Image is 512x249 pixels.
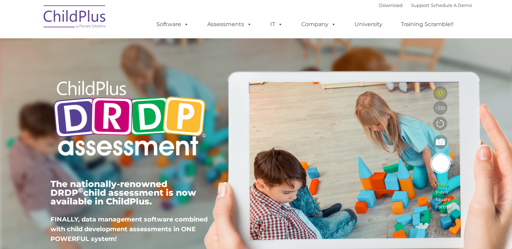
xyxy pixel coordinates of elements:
a: Software [149,17,196,31]
img: Copyright - DRDP Logo Light [51,71,209,168]
a: IT [263,17,290,31]
span: The nationally-renowned DRDP child assessment is now available in ChildPlus. [51,179,196,207]
sup: © [78,186,83,194]
font: | [379,2,472,8]
a: University [348,17,389,31]
a: Support [411,2,429,8]
a: Company [294,17,343,31]
a: Assessments [200,17,259,31]
a: Training Scramble!! [394,17,460,31]
span: FINALLY, data management software combined with child development assessments in ONE POWERFUL sys... [51,216,208,243]
a: Download [379,2,403,8]
img: ChildPlus by Procare Solutions [40,0,110,35]
a: Schedule A Demo [431,2,472,8]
